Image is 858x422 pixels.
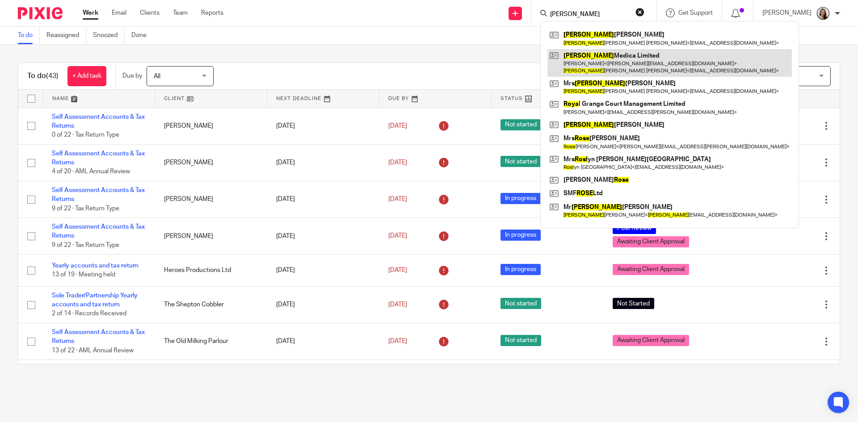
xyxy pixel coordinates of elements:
[267,255,379,286] td: [DATE]
[52,132,119,138] span: 0 of 22 · Tax Return Type
[388,338,407,344] span: [DATE]
[155,218,267,255] td: [PERSON_NAME]
[388,267,407,273] span: [DATE]
[67,66,106,86] a: + Add task
[267,144,379,181] td: [DATE]
[83,8,98,17] a: Work
[46,72,59,79] span: (43)
[27,71,59,81] h1: To do
[388,233,407,239] span: [DATE]
[52,242,119,248] span: 9 of 22 · Tax Return Type
[388,159,407,166] span: [DATE]
[122,71,142,80] p: Due by
[500,230,541,241] span: In progress
[613,223,656,234] span: Post Review
[762,8,812,17] p: [PERSON_NAME]
[52,114,145,129] a: Self Assessment Accounts & Tax Returns
[613,298,654,309] span: Not Started
[52,292,138,308] a: Sole Trader/Partnership Yearly accounts and tax return
[678,10,713,16] span: Get Support
[388,196,407,202] span: [DATE]
[155,144,267,181] td: [PERSON_NAME]
[52,263,139,269] a: Yearly accounts and tax return
[500,193,541,204] span: In progress
[500,119,541,130] span: Not started
[500,264,541,275] span: In progress
[155,360,267,415] td: [PERSON_NAME]
[52,272,115,278] span: 13 of 19 · Meeting held
[93,27,125,44] a: Snoozed
[267,181,379,217] td: [DATE]
[18,7,63,19] img: Pixie
[500,335,541,346] span: Not started
[155,181,267,217] td: [PERSON_NAME]
[267,360,379,415] td: [DATE]
[52,205,119,212] span: 9 of 22 · Tax Return Type
[112,8,126,17] a: Email
[500,298,541,309] span: Not started
[635,8,644,17] button: Clear
[52,187,145,202] a: Self Assessment Accounts & Tax Returns
[18,27,40,44] a: To do
[155,323,267,359] td: The Old Milking Parlour
[52,224,145,239] a: Self Assessment Accounts & Tax Returns
[500,156,541,167] span: Not started
[613,236,689,247] span: Awaiting Client Approval
[52,347,134,354] span: 13 of 22 · AML Annual Review
[267,323,379,359] td: [DATE]
[173,8,188,17] a: Team
[52,150,145,166] a: Self Assessment Accounts & Tax Returns
[155,108,267,144] td: [PERSON_NAME]
[388,123,407,129] span: [DATE]
[46,27,86,44] a: Reassigned
[267,286,379,323] td: [DATE]
[267,108,379,144] td: [DATE]
[388,301,407,308] span: [DATE]
[155,255,267,286] td: Heroes Productions Ltd
[155,286,267,323] td: The Shepton Cobbler
[201,8,223,17] a: Reports
[52,329,145,344] a: Self Assessment Accounts & Tax Returns
[131,27,153,44] a: Done
[267,218,379,255] td: [DATE]
[613,264,689,275] span: Awaiting Client Approval
[140,8,160,17] a: Clients
[52,169,130,175] span: 4 of 20 · AML Annual Review
[549,11,630,19] input: Search
[52,311,126,317] span: 2 of 14 · Records Received
[154,73,160,79] span: All
[613,335,689,346] span: Awaiting Client Approval
[816,6,830,21] img: Profile.png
